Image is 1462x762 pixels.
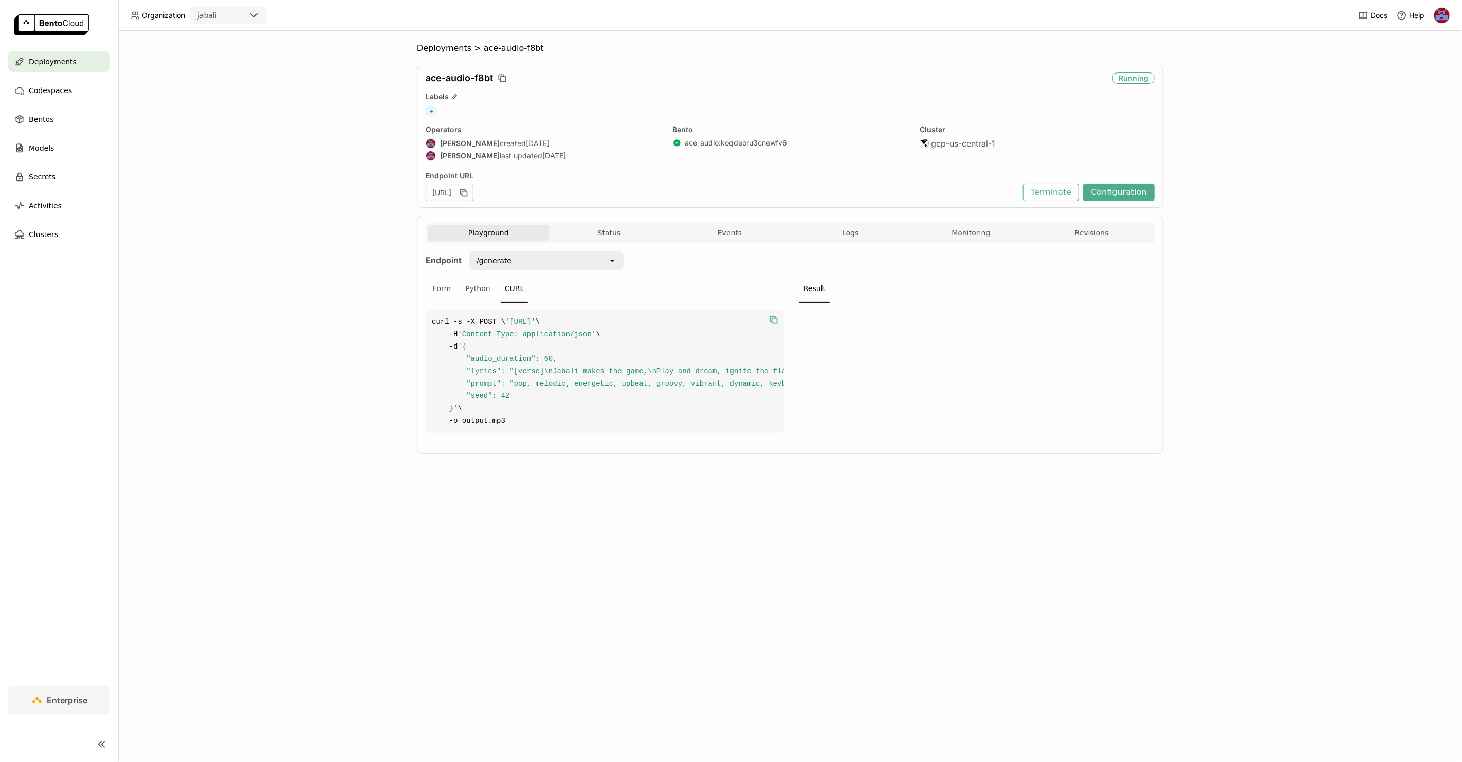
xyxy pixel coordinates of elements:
[1031,225,1152,241] button: Revisions
[477,256,511,266] div: /generate
[29,113,53,125] span: Bentos
[1358,10,1387,21] a: Docs
[426,125,661,134] div: Operators
[526,139,550,148] span: [DATE]
[29,228,58,241] span: Clusters
[8,51,110,72] a: Deployments
[426,92,1155,101] div: Labels
[8,167,110,187] a: Secrets
[426,72,493,84] span: ace-audio-f8bt
[197,10,217,21] div: jabali
[911,225,1032,241] button: Monitoring
[426,151,435,160] img: Jhonatan Oliveira
[501,275,528,303] div: CURL
[669,225,790,241] button: Events
[549,225,670,241] button: Status
[920,125,1155,134] div: Cluster
[417,43,1163,53] nav: Breadcrumbs navigation
[8,686,110,715] a: Enterprise
[14,14,89,35] img: logo
[842,228,858,238] span: Logs
[542,151,566,160] span: [DATE]
[426,185,473,201] div: [URL]
[426,255,462,265] strong: Endpoint
[8,109,110,130] a: Bentos
[417,43,471,53] span: Deployments
[426,138,661,149] div: created
[931,138,995,149] span: gcp-us-central-1
[428,225,549,241] button: Playground
[426,139,435,148] img: Jhonatan Oliveira
[142,11,185,20] span: Organization
[505,318,536,326] span: '[URL]'
[29,84,72,97] span: Codespaces
[608,257,616,265] svg: open
[1023,184,1079,201] button: Terminate
[8,80,110,101] a: Codespaces
[426,310,784,433] code: curl -s -X POST \ \ -H \ -d \ -o output.mp3
[799,275,830,303] div: Result
[426,151,661,161] div: last updated
[1370,11,1387,20] span: Docs
[8,224,110,245] a: Clusters
[29,56,77,68] span: Deployments
[458,330,596,338] span: 'Content-Type: application/json'
[8,195,110,216] a: Activities
[8,138,110,158] a: Models
[513,256,514,266] input: Selected /generate.
[471,43,484,53] span: >
[1112,72,1155,84] div: Running
[29,199,62,212] span: Activities
[1434,8,1450,23] img: Jhonatan Oliveira
[1409,11,1424,20] span: Help
[440,139,500,148] strong: [PERSON_NAME]
[218,11,219,21] input: Selected jabali.
[673,125,908,134] div: Bento
[1083,184,1155,201] button: Configuration
[47,695,88,705] span: Enterprise
[440,151,500,160] strong: [PERSON_NAME]
[685,138,788,148] a: ace_audio:koqdeoru3cnewfv6
[29,142,54,154] span: Models
[426,171,1018,180] div: Endpoint URL
[429,275,455,303] div: Form
[1397,10,1424,21] div: Help
[461,275,495,303] div: Python
[29,171,56,183] span: Secrets
[484,43,544,53] span: ace-audio-f8bt
[426,105,437,117] span: +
